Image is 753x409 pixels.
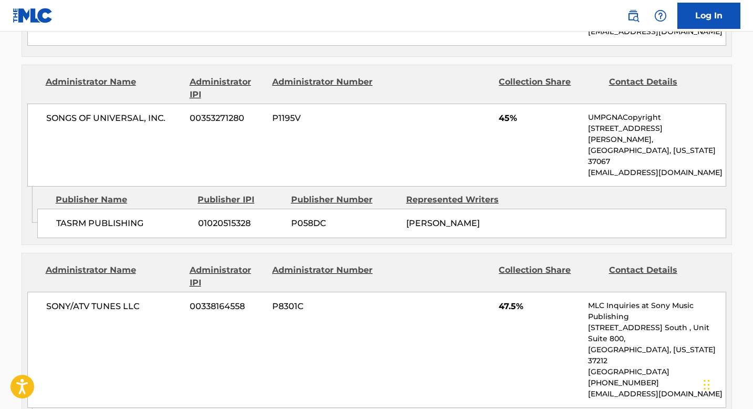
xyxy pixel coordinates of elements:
[291,217,398,230] span: P058DC
[190,112,264,125] span: 00353271280
[190,264,264,289] div: Administrator IPI
[46,76,182,101] div: Administrator Name
[272,300,374,313] span: P8301C
[499,112,580,125] span: 45%
[56,217,190,230] span: TASRM PUBLISHING
[677,3,740,29] a: Log In
[588,344,725,366] p: [GEOGRAPHIC_DATA], [US_STATE] 37212
[190,76,264,101] div: Administrator IPI
[700,359,753,409] iframe: Chat Widget
[46,300,182,313] span: SONY/ATV TUNES LLC
[650,5,671,26] div: Help
[588,26,725,37] p: [EMAIL_ADDRESS][DOMAIN_NAME]
[291,193,398,206] div: Publisher Number
[588,167,725,178] p: [EMAIL_ADDRESS][DOMAIN_NAME]
[627,9,639,22] img: search
[272,76,374,101] div: Administrator Number
[704,369,710,401] div: Drag
[198,217,283,230] span: 01020515328
[499,300,580,313] span: 47.5%
[190,300,264,313] span: 00338164558
[654,9,667,22] img: help
[588,388,725,400] p: [EMAIL_ADDRESS][DOMAIN_NAME]
[588,322,725,344] p: [STREET_ADDRESS] South , Unit Suite 800,
[588,123,725,145] p: [STREET_ADDRESS][PERSON_NAME],
[13,8,53,23] img: MLC Logo
[499,76,601,101] div: Collection Share
[609,76,711,101] div: Contact Details
[406,218,480,228] span: [PERSON_NAME]
[588,377,725,388] p: [PHONE_NUMBER]
[588,366,725,377] p: [GEOGRAPHIC_DATA]
[272,112,374,125] span: P1195V
[46,264,182,289] div: Administrator Name
[588,112,725,123] p: UMPGNACopyright
[623,5,644,26] a: Public Search
[198,193,283,206] div: Publisher IPI
[46,112,182,125] span: SONGS OF UNIVERSAL, INC.
[609,264,711,289] div: Contact Details
[499,264,601,289] div: Collection Share
[406,193,513,206] div: Represented Writers
[272,264,374,289] div: Administrator Number
[588,300,725,322] p: MLC Inquiries at Sony Music Publishing
[56,193,190,206] div: Publisher Name
[588,145,725,167] p: [GEOGRAPHIC_DATA], [US_STATE] 37067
